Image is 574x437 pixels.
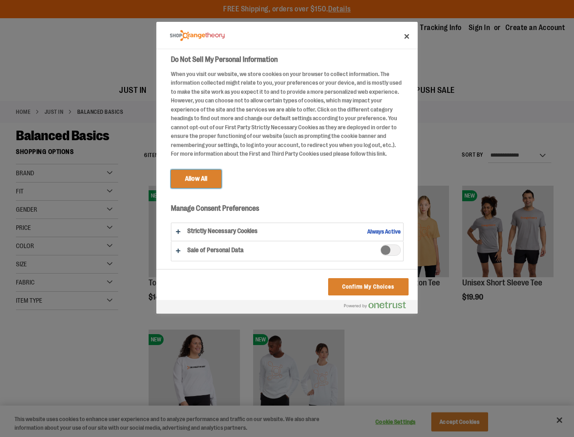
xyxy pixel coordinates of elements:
[170,26,225,45] div: Company Logo
[171,54,404,65] h2: Do Not Sell My Personal Information
[380,244,401,256] span: Sale of Personal Data
[170,30,225,41] img: Company Logo
[171,204,404,218] h3: Manage Consent Preferences
[171,70,404,158] div: When you visit our website, we store cookies on your browser to collect information. The informat...
[344,301,413,313] a: Powered by OneTrust Opens in a new Tab
[397,26,417,46] button: Close
[156,22,418,314] div: Do Not Sell My Personal Information
[344,301,406,309] img: Powered by OneTrust Opens in a new Tab
[171,170,221,188] button: Allow All
[156,22,418,314] div: Preference center
[328,278,409,295] button: Confirm My Choices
